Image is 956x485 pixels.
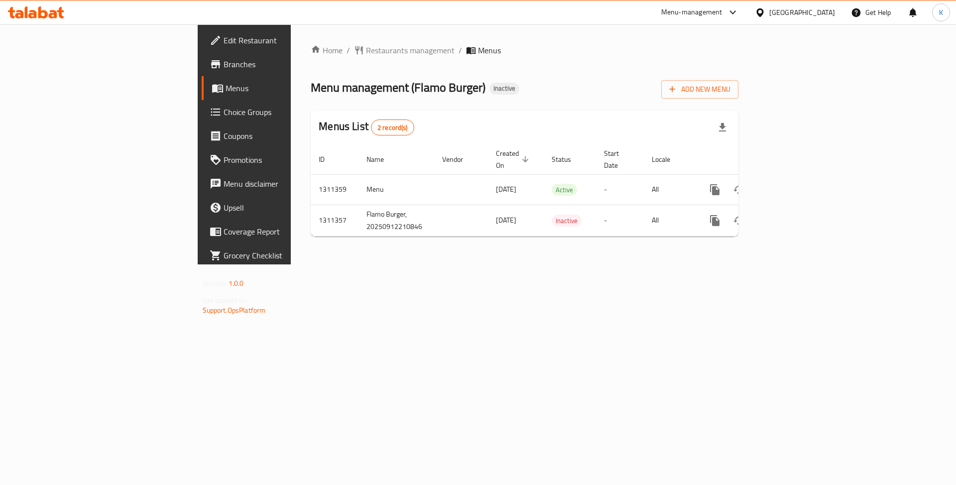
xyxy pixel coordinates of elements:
span: Menus [226,82,350,94]
li: / [459,44,462,56]
span: Status [552,153,584,165]
span: Name [366,153,397,165]
span: Edit Restaurant [224,34,350,46]
a: Edit Restaurant [202,28,358,52]
a: Grocery Checklist [202,243,358,267]
table: enhanced table [311,144,807,237]
span: Menu disclaimer [224,178,350,190]
td: All [644,174,695,205]
span: Add New Menu [669,83,730,96]
span: Coverage Report [224,226,350,238]
a: Coupons [202,124,358,148]
span: Upsell [224,202,350,214]
a: Restaurants management [354,44,455,56]
a: Menu disclaimer [202,172,358,196]
span: Restaurants management [366,44,455,56]
span: 2 record(s) [371,123,414,132]
span: Start Date [604,147,632,171]
button: Add New Menu [661,80,738,99]
span: Locale [652,153,683,165]
span: [DATE] [496,214,516,227]
span: Inactive [552,215,582,227]
span: Branches [224,58,350,70]
nav: breadcrumb [311,44,738,56]
div: [GEOGRAPHIC_DATA] [769,7,835,18]
button: more [703,209,727,233]
div: Menu-management [661,6,722,18]
span: ID [319,153,338,165]
button: more [703,178,727,202]
a: Choice Groups [202,100,358,124]
span: [DATE] [496,183,516,196]
a: Coverage Report [202,220,358,243]
td: All [644,205,695,236]
th: Actions [695,144,807,175]
button: Change Status [727,178,751,202]
span: Grocery Checklist [224,249,350,261]
a: Promotions [202,148,358,172]
a: Support.OpsPlatform [203,304,266,317]
h2: Menus List [319,119,414,135]
td: - [596,174,644,205]
span: K [939,7,943,18]
a: Upsell [202,196,358,220]
span: Choice Groups [224,106,350,118]
span: Version: [203,277,227,290]
span: Menus [478,44,501,56]
div: Inactive [489,83,519,95]
span: Promotions [224,154,350,166]
a: Menus [202,76,358,100]
span: Coupons [224,130,350,142]
div: Export file [711,116,734,139]
span: Menu management ( Flamo Burger ) [311,76,485,99]
span: Get support on: [203,294,248,307]
td: - [596,205,644,236]
span: Active [552,184,577,196]
td: Menu [358,174,434,205]
span: Vendor [442,153,476,165]
button: Change Status [727,209,751,233]
span: Inactive [489,84,519,93]
td: Flamo Burger, 20250912210846 [358,205,434,236]
div: Total records count [371,120,414,135]
span: 1.0.0 [229,277,244,290]
a: Branches [202,52,358,76]
span: Created On [496,147,532,171]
